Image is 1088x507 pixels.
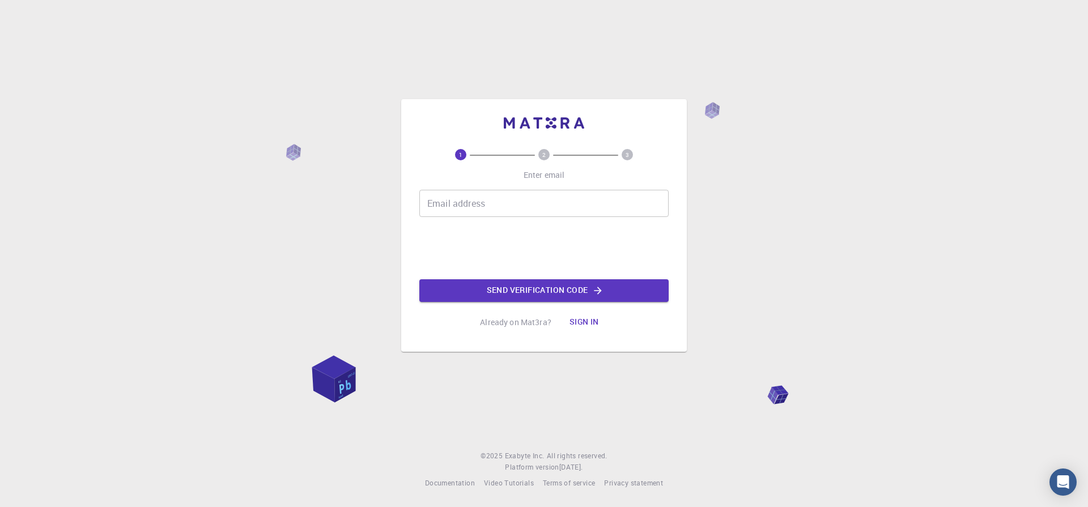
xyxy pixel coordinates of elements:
a: Documentation [425,478,475,489]
span: © 2025 [481,450,504,462]
div: Open Intercom Messenger [1049,468,1077,496]
p: Already on Mat3ra? [480,317,551,328]
span: Documentation [425,478,475,487]
p: Enter email [524,169,565,181]
a: Terms of service [543,478,595,489]
a: Privacy statement [604,478,663,489]
a: Exabyte Inc. [505,450,545,462]
span: Privacy statement [604,478,663,487]
button: Sign in [560,311,608,334]
a: Video Tutorials [484,478,534,489]
span: Platform version [505,462,559,473]
span: All rights reserved. [547,450,607,462]
text: 1 [459,151,462,159]
a: [DATE]. [559,462,583,473]
span: [DATE] . [559,462,583,471]
text: 2 [542,151,546,159]
span: Video Tutorials [484,478,534,487]
span: Terms of service [543,478,595,487]
iframe: reCAPTCHA [458,226,630,270]
span: Exabyte Inc. [505,451,545,460]
text: 3 [626,151,629,159]
button: Send verification code [419,279,669,302]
